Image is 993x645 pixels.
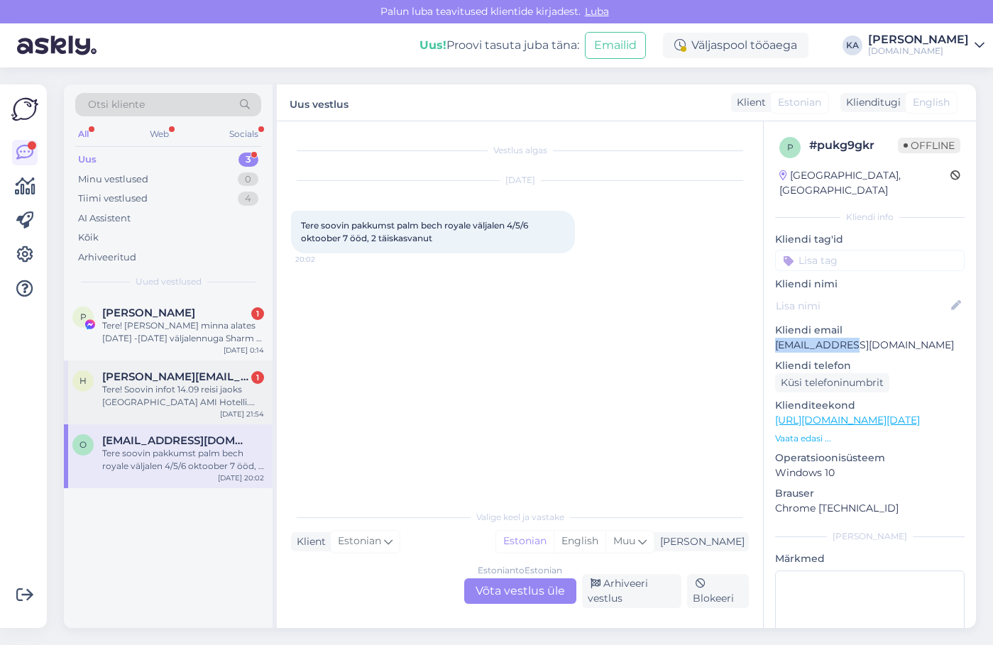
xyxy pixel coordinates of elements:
[775,451,965,465] p: Operatsioonisüsteem
[102,319,264,345] div: Tere! [PERSON_NAME] minna alates [DATE] -[DATE] väljalennuga Sharm el sheikhi . Mõnus oleks 10 öö...
[496,531,554,552] div: Estonian
[291,511,749,524] div: Valige keel ja vastake
[147,125,172,143] div: Web
[775,338,965,353] p: [EMAIL_ADDRESS][DOMAIN_NAME]
[613,534,635,547] span: Muu
[136,275,202,288] span: Uued vestlused
[102,383,264,409] div: Tere! Soovin infot 14.09 reisi jaoks [GEOGRAPHIC_DATA] AMI Hotelli. Mis on hotelli Superior/Delux...
[102,447,264,473] div: Tere soovin pakkumst palm bech royale väljalen 4/5/6 oktoober 7 ööd, 2 täiskasvanut
[778,95,821,110] span: Estonian
[775,398,965,413] p: Klienditeekond
[779,168,950,198] div: [GEOGRAPHIC_DATA], [GEOGRAPHIC_DATA]
[582,574,681,608] div: Arhiveeri vestlus
[224,345,264,355] div: [DATE] 0:14
[554,531,605,552] div: English
[663,33,808,58] div: Väljaspool tööaega
[301,220,530,243] span: Tere soovin pakkumst palm bech royale väljalen 4/5/6 oktoober 7 ööd, 2 täiskasvanut
[775,465,965,480] p: Windows 10
[291,174,749,187] div: [DATE]
[731,95,766,110] div: Klient
[776,298,948,314] input: Lisa nimi
[419,37,579,54] div: Proovi tasuta juba täna:
[291,534,326,549] div: Klient
[898,138,960,153] span: Offline
[775,323,965,338] p: Kliendi email
[78,192,148,206] div: Tiimi vestlused
[464,578,576,604] div: Võta vestlus üle
[220,409,264,419] div: [DATE] 21:54
[78,231,99,245] div: Kõik
[585,32,646,59] button: Emailid
[581,5,613,18] span: Luba
[843,35,862,55] div: KA
[11,96,38,123] img: Askly Logo
[78,211,131,226] div: AI Assistent
[88,97,145,112] span: Otsi kliente
[775,250,965,271] input: Lisa tag
[102,307,195,319] span: Piret Randjõe
[775,414,920,426] a: [URL][DOMAIN_NAME][DATE]
[868,45,969,57] div: [DOMAIN_NAME]
[290,93,349,112] label: Uus vestlus
[787,142,794,153] span: p
[291,144,749,157] div: Vestlus algas
[226,125,261,143] div: Socials
[775,551,965,566] p: Märkmed
[809,137,898,154] div: # pukg9gkr
[238,172,258,187] div: 0
[78,172,148,187] div: Minu vestlused
[238,192,258,206] div: 4
[868,34,984,57] a: [PERSON_NAME][DOMAIN_NAME]
[79,375,87,386] span: h
[80,312,87,322] span: P
[687,574,749,608] div: Blokeeri
[840,95,901,110] div: Klienditugi
[338,534,381,549] span: Estonian
[775,373,889,392] div: Küsi telefoninumbrit
[102,434,250,447] span: oljana@hot.ee
[868,34,969,45] div: [PERSON_NAME]
[775,530,965,543] div: [PERSON_NAME]
[775,358,965,373] p: Kliendi telefon
[775,501,965,516] p: Chrome [TECHNICAL_ID]
[78,250,136,265] div: Arhiveeritud
[251,307,264,320] div: 1
[78,153,97,167] div: Uus
[775,232,965,247] p: Kliendi tag'id
[238,153,258,167] div: 3
[218,473,264,483] div: [DATE] 20:02
[775,277,965,292] p: Kliendi nimi
[102,370,250,383] span: heidi.piisang@gmail.com
[75,125,92,143] div: All
[913,95,950,110] span: English
[654,534,745,549] div: [PERSON_NAME]
[775,211,965,224] div: Kliendi info
[419,38,446,52] b: Uus!
[775,486,965,501] p: Brauser
[251,371,264,384] div: 1
[775,432,965,445] p: Vaata edasi ...
[79,439,87,450] span: o
[478,564,562,577] div: Estonian to Estonian
[295,254,349,265] span: 20:02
